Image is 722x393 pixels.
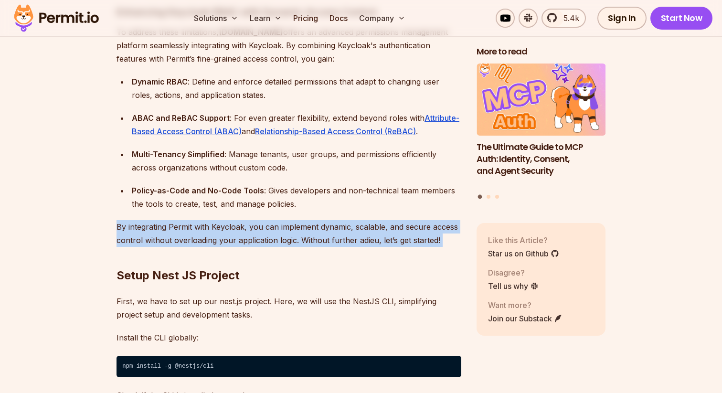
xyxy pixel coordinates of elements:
li: 1 of 3 [477,64,605,189]
a: Join our Substack [488,313,563,324]
img: The Ultimate Guide to MCP Auth: Identity, Consent, and Agent Security [477,64,605,136]
p: Want more? [488,299,563,311]
strong: Policy-as-Code and No-Code Tools [132,186,264,195]
button: Go to slide 1 [478,195,482,199]
div: : For even greater flexibility, extend beyond roles with and . [132,111,461,138]
button: Solutions [190,9,242,28]
a: 5.4k [541,9,586,28]
div: : Define and enforce detailed permissions that adapt to changing user roles, actions, and applica... [132,75,461,102]
h2: Setup Nest JS Project [117,230,461,283]
button: Company [355,9,409,28]
strong: Multi-Tenancy Simplified [132,149,224,159]
p: First, we have to set up our nest.js project. Here, we will use the NestJS CLI, simplifying proje... [117,295,461,321]
a: Attribute-Based Access Control (ABAC) [132,113,459,136]
div: : Manage tenants, user groups, and permissions efficiently across organizations without custom code. [132,148,461,174]
p: By integrating Permit with Keycloak, you can implement dynamic, scalable, and secure access contr... [117,220,461,247]
button: Go to slide 3 [495,195,499,199]
button: Go to slide 2 [487,195,490,199]
a: Pricing [289,9,322,28]
a: The Ultimate Guide to MCP Auth: Identity, Consent, and Agent SecurityThe Ultimate Guide to MCP Au... [477,64,605,189]
span: 5.4k [558,12,579,24]
p: To address these limitations, offers an advanced permissions management platform seamlessly integ... [117,25,461,65]
code: npm install -g @nestjs/cli [117,356,461,378]
div: Posts [477,64,605,201]
h3: The Ultimate Guide to MCP Auth: Identity, Consent, and Agent Security [477,141,605,177]
a: Tell us why [488,280,539,292]
strong: Dynamic RBAC [132,77,188,86]
div: : Gives developers and non-technical team members the tools to create, test, and manage policies. [132,184,461,211]
p: Like this Article? [488,234,559,246]
a: Relationship-Based Access Control (ReBAC) [255,127,416,136]
strong: [DOMAIN_NAME] [219,27,283,37]
p: Install the CLI globally: [117,331,461,344]
p: Disagree? [488,267,539,278]
a: Docs [326,9,351,28]
strong: ABAC and ReBAC Support [132,113,230,123]
h2: More to read [477,46,605,58]
button: Learn [246,9,286,28]
a: Sign In [597,7,647,30]
a: Star us on Github [488,248,559,259]
img: Permit logo [10,2,103,34]
a: Start Now [650,7,713,30]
